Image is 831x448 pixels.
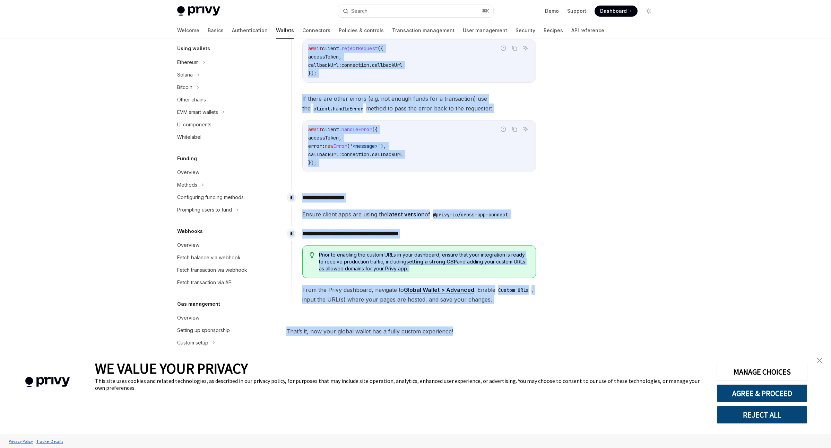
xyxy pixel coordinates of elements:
a: UI components [172,118,260,131]
span: ({ [372,126,378,133]
span: accessToken [308,54,339,60]
span: new [325,143,333,149]
a: Wallets [276,22,294,39]
span: From the Privy dashboard, navigate to . Enable , input the URL(s) where your pages are hosted, an... [302,285,536,304]
h5: Funding [177,154,197,163]
span: callbackUrl [372,151,402,158]
a: Fetch transaction via webhook [172,264,260,276]
div: This site uses cookies and related technologies, as described in our privacy policy, for purposes... [95,377,706,391]
span: callbackUrl: [308,151,341,158]
span: client [322,126,339,133]
span: Ensure client apps are using the of [302,209,536,219]
span: }); [308,160,317,166]
a: Tracker Details [35,435,65,447]
a: Overview [172,312,260,324]
div: Methods [177,181,197,189]
a: Basics [208,22,224,39]
a: setting a strong CSP [406,259,457,265]
div: EVM smart wallets [177,108,218,116]
a: Privacy Policy [7,435,35,447]
button: Ask AI [521,125,530,134]
a: Setting up sponsorship [172,324,260,337]
span: connection [341,62,369,68]
div: Whitelabel [177,133,201,141]
span: accessToken [308,135,339,141]
h5: Gas management [177,300,220,308]
div: Bitcoin [177,83,192,91]
code: @privy-io/cross-app-connect [430,211,511,218]
div: Fetch transaction via API [177,278,233,287]
button: Ask AI [521,44,530,53]
a: Other chains [172,93,260,106]
a: Welcome [177,22,199,39]
a: Fetch transaction via API [172,276,260,289]
code: Custom URLs [495,286,531,294]
div: Prompting users to fund [177,206,232,214]
div: Setting up sponsorship [177,326,230,334]
a: Demo [545,8,559,15]
a: API reference [571,22,604,39]
span: client [322,45,339,52]
img: light logo [177,6,220,16]
button: Report incorrect code [499,125,508,134]
span: callbackUrl: [308,62,341,68]
button: Report incorrect code [499,44,508,53]
span: ( [347,143,350,149]
span: . [369,62,372,68]
a: Overview [172,166,260,179]
span: . [339,45,341,52]
button: Toggle dark mode [643,6,654,17]
a: Fetch balance via webhook [172,251,260,264]
img: close banner [817,358,822,363]
a: Configuring funding methods [172,191,260,204]
svg: Tip [310,252,314,258]
a: Overview [172,239,260,251]
a: Global Wallet > Advanced [404,286,474,294]
span: , [339,54,341,60]
a: Authentication [232,22,268,39]
button: Search...⌘K [338,5,493,17]
div: Solana [177,71,193,79]
button: AGREE & PROCEED [717,384,807,402]
span: WE VALUE YOUR PRIVACY [95,359,248,377]
span: }); [308,70,317,77]
span: handleError [341,126,372,133]
div: Fetch balance via webhook [177,253,241,262]
a: Transaction management [392,22,455,39]
a: Policies & controls [339,22,384,39]
span: . [369,151,372,158]
span: ), [380,143,386,149]
span: ⌘ K [482,8,489,14]
span: callbackUrl [372,62,402,68]
span: await [308,126,322,133]
button: Copy the contents from the code block [510,44,519,53]
button: REJECT ALL [717,406,807,424]
a: User management [463,22,507,39]
a: Connectors [302,22,330,39]
a: close banner [813,353,826,367]
div: Search... [351,7,371,15]
div: Fetch transaction via webhook [177,266,247,274]
span: rejectRequest [341,45,378,52]
a: Dashboard [595,6,638,17]
span: Dashboard [600,8,627,15]
span: That’s it, now your global wallet has a fully custom experience! [286,326,536,336]
span: Error [333,143,347,149]
span: connection [341,151,369,158]
span: . [339,126,341,133]
div: UI components [177,120,211,129]
span: '<message>' [350,143,380,149]
div: Overview [177,168,199,177]
a: Recipes [544,22,563,39]
a: Security [516,22,535,39]
button: Copy the contents from the code block [510,125,519,134]
div: Ethereum [177,58,199,66]
code: client.handleError [311,105,366,113]
span: Prior to enabling the custom URLs in your dashboard, ensure that your integration is ready to rec... [319,251,529,272]
span: ({ [378,45,383,52]
div: Other chains [177,96,206,104]
h5: Webhooks [177,227,203,235]
span: await [308,45,322,52]
a: latest version [387,211,425,218]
